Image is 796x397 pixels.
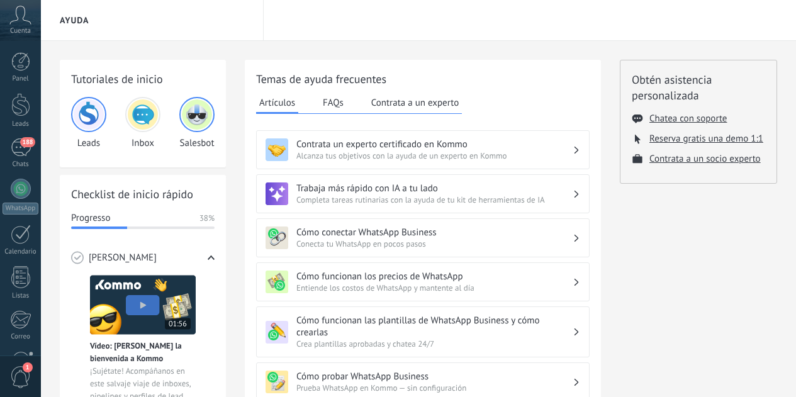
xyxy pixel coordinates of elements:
span: [PERSON_NAME] [89,252,157,264]
div: Inbox [125,97,160,149]
h3: Cómo funcionan las plantillas de WhatsApp Business y cómo crearlas [296,315,573,338]
span: 1 [23,362,33,372]
div: Chats [3,160,39,169]
button: Contrata a un experto [368,93,462,112]
span: Conecta tu WhatsApp en pocos pasos [296,238,573,249]
h3: Cómo funcionan los precios de WhatsApp [296,271,573,282]
div: Calendario [3,248,39,256]
div: Listas [3,292,39,300]
button: Artículos [256,93,298,114]
h2: Obtén asistencia personalizada [632,72,765,103]
h3: Contrata un experto certificado en Kommo [296,138,573,150]
span: Crea plantillas aprobadas y chatea 24/7 [296,338,573,349]
span: Alcanza tus objetivos con la ayuda de un experto en Kommo [296,150,573,161]
span: Prueba WhatsApp en Kommo — sin configuración [296,383,573,393]
button: Chatea con soporte [649,113,727,125]
span: Entiende los costos de WhatsApp y mantente al día [296,282,573,293]
div: Leads [71,97,106,149]
div: Correo [3,333,39,341]
h3: Cómo probar WhatsApp Business [296,371,573,383]
div: Leads [3,120,39,128]
div: WhatsApp [3,203,38,215]
button: FAQs [320,93,347,112]
span: Progresso [71,212,110,225]
span: Cuenta [10,27,31,35]
span: Vídeo: [PERSON_NAME] la bienvenida a Kommo [90,340,196,365]
img: Meet video [90,275,196,335]
h3: Cómo conectar WhatsApp Business [296,226,573,238]
span: 38% [199,212,215,225]
h2: Tutoriales de inicio [71,71,215,87]
h2: Temas de ayuda frecuentes [256,71,590,87]
div: Panel [3,75,39,83]
div: Salesbot [179,97,215,149]
h3: Trabaja más rápido con IA a tu lado [296,182,573,194]
h2: Checklist de inicio rápido [71,186,215,202]
button: Reserva gratis una demo 1:1 [649,133,763,145]
span: Completa tareas rutinarias con la ayuda de tu kit de herramientas de IA [296,194,573,205]
button: Contrata a un socio experto [649,153,761,165]
span: 188 [20,137,35,147]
